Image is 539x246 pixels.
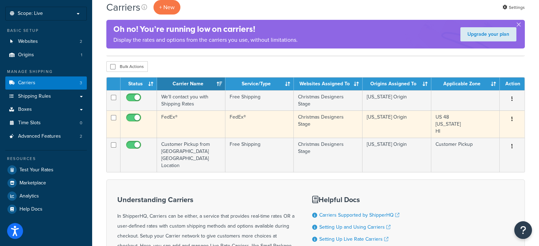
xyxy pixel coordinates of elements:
a: Upgrade your plan [460,27,516,41]
a: Analytics [5,190,87,202]
li: Time Slots [5,116,87,130]
a: Carriers 3 [5,76,87,90]
td: Christmas Designers Stage [294,110,363,138]
td: [US_STATE] Origin [363,110,431,138]
th: Action [500,78,524,90]
a: Settings [502,2,525,12]
h3: Understanding Carriers [117,196,294,204]
span: 2 [80,39,82,45]
a: Help Docs [5,203,87,216]
a: Advanced Features 2 [5,130,87,143]
a: Shipping Rules [5,90,87,103]
span: Websites [18,39,38,45]
h1: Carriers [106,0,140,14]
a: Boxes [5,103,87,116]
a: Setting Up and Using Carriers [319,223,391,231]
li: Origins [5,48,87,62]
td: We'll contact you with Shipping Rates [157,90,225,110]
span: Advanced Features [18,133,61,139]
a: Setting Up Live Rate Carriers [319,235,388,243]
td: FedEx® [157,110,225,138]
th: Applicable Zone: activate to sort column ascending [431,78,500,90]
span: 1 [81,52,82,58]
p: Display the rates and options from the carriers you use, without limitations. [113,35,298,45]
td: [US_STATE] Origin [363,90,431,110]
div: Manage Shipping [5,69,87,75]
td: Christmas Designers Stage [294,90,363,110]
span: 0 [80,120,82,126]
a: Time Slots 0 [5,116,87,130]
span: 3 [80,80,82,86]
td: Customer Pickup [431,138,500,172]
th: Status: activate to sort column ascending [120,78,157,90]
h3: Helpful Docs [312,196,405,204]
td: Free Shipping [225,90,294,110]
li: Carriers [5,76,87,90]
div: Resources [5,156,87,162]
button: Bulk Actions [106,61,148,72]
span: Help Docs [19,206,43,212]
th: Carrier Name: activate to sort column ascending [157,78,225,90]
td: US 48 [US_STATE] HI [431,110,500,138]
a: Test Your Rates [5,164,87,176]
li: Websites [5,35,87,48]
span: 2 [80,133,82,139]
td: Christmas Designers Stage [294,138,363,172]
th: Websites Assigned To: activate to sort column ascending [294,78,363,90]
li: Advanced Features [5,130,87,143]
td: FedEx® [225,110,294,138]
span: Analytics [19,193,39,199]
span: Scope: Live [18,11,43,17]
a: Origins 1 [5,48,87,62]
td: [US_STATE] Origin [363,138,431,172]
td: Free Shipping [225,138,294,172]
th: Service/Type: activate to sort column ascending [225,78,294,90]
div: Basic Setup [5,28,87,34]
th: Origins Assigned To: activate to sort column ascending [363,78,431,90]
span: Carriers [18,80,35,86]
button: Open Resource Center [514,221,532,239]
span: Time Slots [18,120,41,126]
a: Carriers Supported by ShipperHQ [319,211,399,219]
a: Websites 2 [5,35,87,48]
span: Boxes [18,107,32,113]
span: Test Your Rates [19,167,54,173]
h4: Oh no! You’re running low on carriers! [113,23,298,35]
a: Marketplace [5,177,87,189]
span: Origins [18,52,34,58]
td: Customer Pickup from [GEOGRAPHIC_DATA] [GEOGRAPHIC_DATA] Location [157,138,225,172]
span: Shipping Rules [18,93,51,99]
span: Marketplace [19,180,46,186]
